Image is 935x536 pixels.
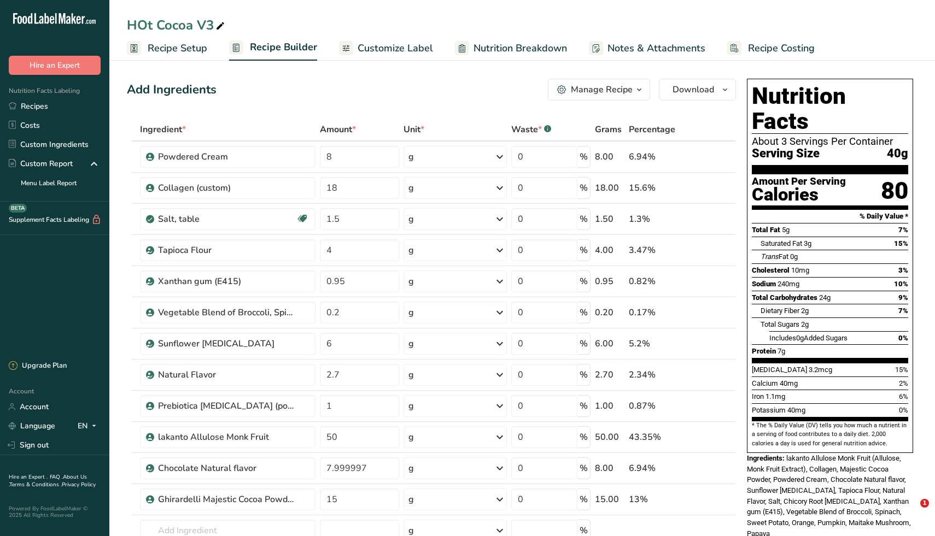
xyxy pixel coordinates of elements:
div: 6.94% [629,150,683,163]
span: 9% [898,293,908,302]
a: Customize Label [339,36,433,61]
div: g [408,368,414,381]
span: 2g [801,307,809,315]
span: 24g [819,293,831,302]
div: g [408,213,414,226]
span: 3.2mcg [809,366,832,374]
div: lakanto Allulose Monk Fruit [158,431,295,444]
div: 8.00 [595,462,624,475]
div: 0.82% [629,275,683,288]
button: Download [659,79,736,101]
button: Manage Recipe [548,79,650,101]
span: Protein [752,347,776,355]
span: 1.1mg [765,392,785,400]
div: 6.00 [595,337,624,350]
div: 6.94% [629,462,683,475]
span: 6% [899,392,908,400]
span: 2g [801,320,809,328]
div: 1.50 [595,213,624,226]
div: 1.3% [629,213,683,226]
div: 4.00 [595,244,624,257]
div: About 3 Servings Per Container [752,136,908,147]
div: g [408,244,414,257]
div: 3.47% [629,244,683,257]
span: Sodium [752,280,776,288]
div: HOt Cocoa V3 [127,15,227,35]
span: Recipe Builder [250,40,317,55]
a: FAQ . [50,473,63,481]
a: Nutrition Breakdown [455,36,567,61]
span: 0g [790,252,798,261]
div: 50.00 [595,431,624,444]
div: 5.2% [629,337,683,350]
span: Ingredients: [747,454,785,462]
div: Calories [752,187,846,203]
span: Calcium [752,379,778,387]
div: EN [78,420,101,433]
div: 13% [629,493,683,506]
span: 40g [887,147,908,161]
i: Trans [761,252,779,261]
span: 0% [898,334,908,342]
span: 3g [804,239,811,248]
div: g [408,306,414,319]
span: Grams [595,123,622,136]
div: 0.20 [595,306,624,319]
a: Hire an Expert . [9,473,48,481]
span: Notes & Attachments [607,41,705,56]
span: Iron [752,392,764,400]
span: 40mg [780,379,798,387]
div: g [408,181,414,195]
div: Collagen (custom) [158,181,295,195]
div: g [408,431,414,444]
span: Includes Added Sugars [769,334,848,342]
a: Language [9,416,55,435]
span: 5g [782,226,790,234]
span: Total Sugars [761,320,799,328]
div: g [408,462,414,475]
span: 15% [894,239,908,248]
div: 80 [881,176,908,205]
div: g [408,399,414,413]
span: 7% [898,226,908,234]
div: Prebiotica [MEDICAL_DATA] (powder) [158,399,295,413]
div: Natural Flavor [158,368,295,381]
span: Total Fat [752,226,780,234]
div: 8.00 [595,150,624,163]
div: Custom Report [9,158,73,169]
span: Cholesterol [752,266,790,274]
div: 0.17% [629,306,683,319]
a: Terms & Conditions . [9,481,62,488]
span: Nutrition Breakdown [474,41,567,56]
div: BETA [9,204,27,213]
span: Potassium [752,406,786,414]
div: Add Ingredients [127,81,217,99]
span: 10mg [791,266,809,274]
div: Chocolate Natural flavor [158,462,295,475]
section: % Daily Value * [752,210,908,223]
a: About Us . [9,473,87,488]
span: 15% [895,366,908,374]
a: Recipe Setup [127,36,207,61]
span: 0% [899,406,908,414]
div: 15.6% [629,181,683,195]
div: 0.87% [629,399,683,413]
span: Percentage [629,123,675,136]
span: Fat [761,252,788,261]
div: Ghirardelli Majestic Cocoa Powder [158,493,295,506]
a: Notes & Attachments [589,36,705,61]
div: 1.00 [595,399,624,413]
div: Salt, table [158,213,295,226]
a: Recipe Costing [727,36,815,61]
div: g [408,493,414,506]
span: Dietary Fiber [761,307,799,315]
div: 15.00 [595,493,624,506]
div: Upgrade Plan [9,361,67,372]
div: g [408,275,414,288]
div: Waste [511,123,551,136]
iframe: Intercom live chat [898,499,924,525]
span: Recipe Setup [148,41,207,56]
div: Xanthan gum (E415) [158,275,295,288]
div: g [408,337,414,350]
span: 1 [920,499,929,508]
